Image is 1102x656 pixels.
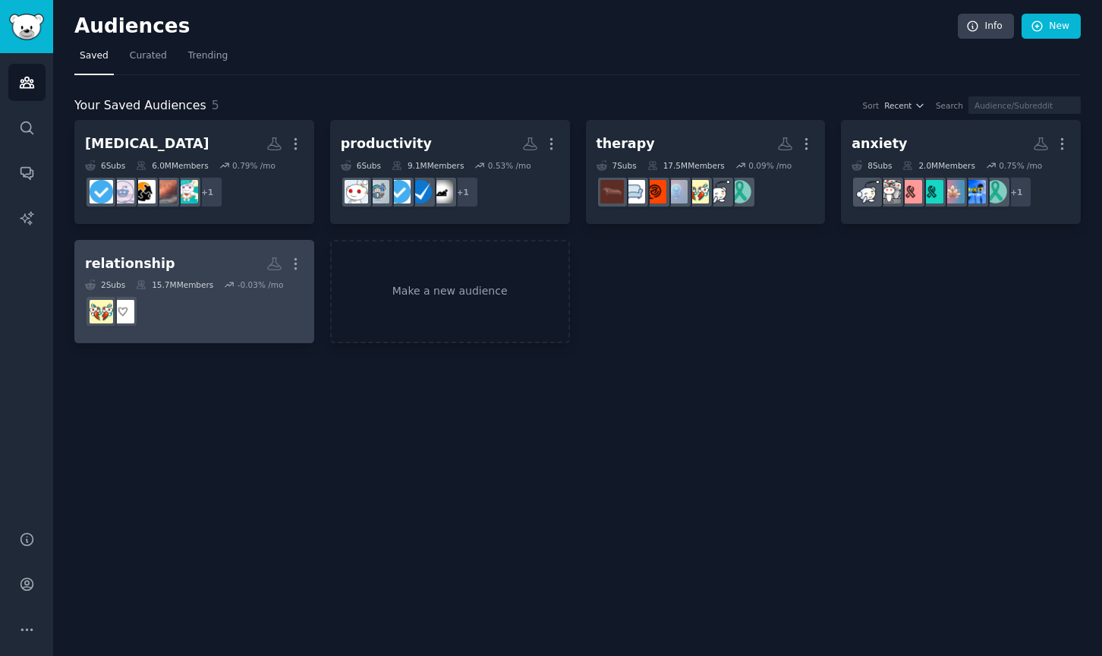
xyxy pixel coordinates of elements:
[962,180,986,203] img: anxiety_support
[392,160,464,171] div: 9.1M Members
[345,180,368,203] img: productivity
[9,14,44,40] img: GummySearch logo
[600,180,624,203] img: therapy
[1022,14,1081,39] a: New
[238,279,284,290] div: -0.03 % /mo
[341,160,381,171] div: 6 Sub s
[884,100,925,111] button: Recent
[85,279,125,290] div: 2 Sub s
[85,160,125,171] div: 6 Sub s
[597,160,637,171] div: 7 Sub s
[136,279,213,290] div: 15.7M Members
[130,49,167,63] span: Curated
[183,44,233,75] a: Trending
[74,120,314,224] a: [MEDICAL_DATA]6Subs6.0MMembers0.79% /mo+1SelfImprovementTalkselfimprovementdayselfhelpDecidingToB...
[936,100,963,111] div: Search
[852,134,907,153] div: anxiety
[586,120,826,224] a: therapy7Subs17.5MMembers0.09% /moOCDAnxietyrelationship_advicetherapyGPTmentalhealthTalkTherapyth...
[191,176,223,208] div: + 1
[863,100,880,111] div: Sort
[941,180,965,203] img: HealthAnxiety
[330,120,570,224] a: productivity6Subs9.1MMembers0.53% /mo+1antiworksuperProductivitygetdisciplinedProductivityGeekspr...
[341,134,432,153] div: productivity
[90,180,113,203] img: getdisciplined
[647,160,725,171] div: 17.5M Members
[852,160,892,171] div: 8 Sub s
[74,44,114,75] a: Saved
[728,180,751,203] img: OCD
[899,180,922,203] img: Anxietyhelp
[968,96,1081,114] input: Audience/Subreddit
[664,180,688,203] img: therapyGPT
[597,134,655,153] div: therapy
[884,100,912,111] span: Recent
[999,160,1042,171] div: 0.75 % /mo
[387,180,411,203] img: getdisciplined
[111,300,134,323] img: relationshipadvice
[1000,176,1032,208] div: + 1
[856,180,880,203] img: Anxiety
[232,160,275,171] div: 0.79 % /mo
[447,176,479,208] div: + 1
[90,300,113,323] img: relationship_advice
[748,160,792,171] div: 0.09 % /mo
[111,180,134,203] img: DecidingToBeBetter
[430,180,453,203] img: antiwork
[920,180,943,203] img: adhd_anxiety
[85,134,209,153] div: [MEDICAL_DATA]
[366,180,389,203] img: ProductivityGeeks
[132,180,156,203] img: selfhelp
[408,180,432,203] img: superProductivity
[212,98,219,112] span: 5
[74,96,206,115] span: Your Saved Audiences
[330,240,570,344] a: Make a new audience
[136,160,208,171] div: 6.0M Members
[80,49,109,63] span: Saved
[188,49,228,63] span: Trending
[488,160,531,171] div: 0.53 % /mo
[707,180,730,203] img: Anxiety
[153,180,177,203] img: selfimprovementday
[85,254,175,273] div: relationship
[74,240,314,344] a: relationship2Subs15.7MMembers-0.03% /morelationshipadvicerelationship_advice
[124,44,172,75] a: Curated
[958,14,1014,39] a: Info
[74,14,958,39] h2: Audiences
[622,180,645,203] img: TalkTherapy
[984,180,1007,203] img: OCD
[685,180,709,203] img: relationship_advice
[643,180,666,203] img: mentalhealth
[175,180,198,203] img: SelfImprovementTalk
[902,160,974,171] div: 2.0M Members
[877,180,901,203] img: socialanxiety
[841,120,1081,224] a: anxiety8Subs2.0MMembers0.75% /mo+1OCDanxiety_supportHealthAnxietyadhd_anxietyAnxietyhelpsocialanx...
